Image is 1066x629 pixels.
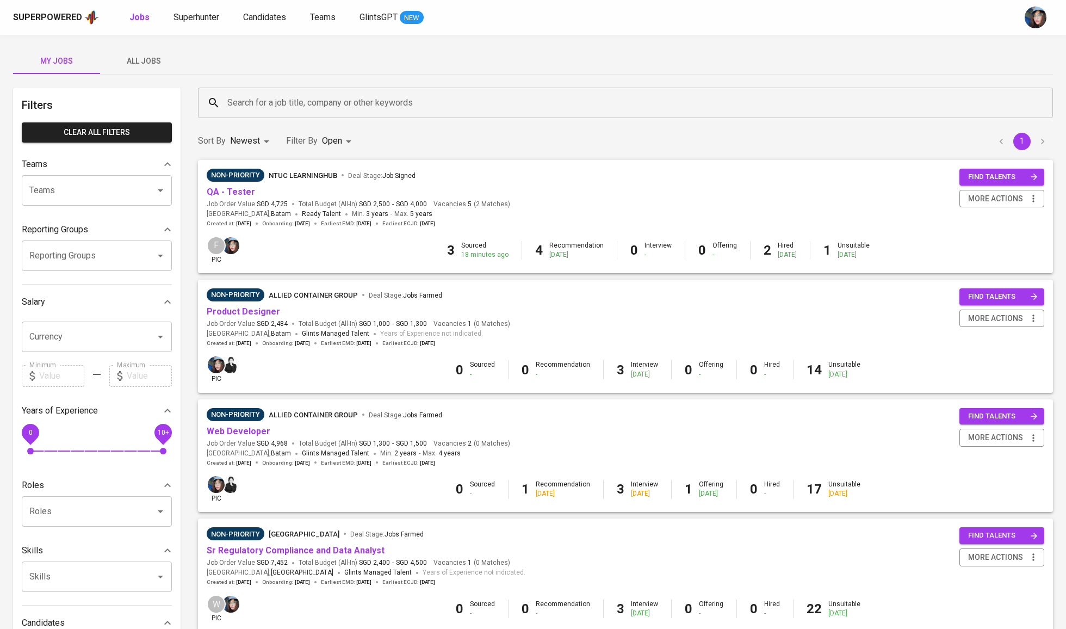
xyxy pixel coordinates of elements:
button: find talents [959,527,1044,544]
div: [DATE] [828,609,860,618]
span: Superhunter [173,12,219,22]
div: Pending Client’s Feedback, Sufficient Talents in Pipeline [207,408,264,421]
b: 14 [807,362,822,378]
div: - [644,250,672,260]
div: Pending Client’s Feedback [207,288,264,301]
div: Hired [778,241,797,260]
div: Unsuitable [828,600,860,618]
b: 4 [535,243,543,258]
button: page 1 [1013,133,1031,150]
button: Open [153,504,168,519]
div: - [764,609,780,618]
div: pic [207,236,226,264]
div: - [712,250,737,260]
span: Onboarding : [262,340,310,347]
b: 0 [522,362,529,378]
div: - [536,370,590,379]
div: Recommendation [536,600,590,618]
span: GlintsGPT [360,12,398,22]
span: SGD 7,452 [257,558,288,568]
div: Sourced [461,241,509,260]
a: Web Developer [207,426,270,436]
div: Open [322,131,355,151]
div: [DATE] [778,250,797,260]
a: GlintsGPT NEW [360,11,424,24]
span: Vacancies ( 0 Matches ) [433,558,510,568]
span: - [392,558,394,568]
div: [DATE] [549,250,604,260]
span: [DATE] [295,220,310,227]
p: Skills [22,544,43,557]
span: 1 [466,558,472,568]
span: [GEOGRAPHIC_DATA] , [207,448,291,459]
span: 1 [466,319,472,329]
span: Jobs Farmed [385,531,424,538]
button: more actions [959,310,1044,328]
span: Deal Stage : [369,411,442,419]
div: Recommendation [549,241,604,260]
div: [DATE] [631,489,658,498]
span: Min. [352,210,388,218]
span: Teams [310,12,336,22]
span: Created at : [207,220,251,227]
h6: Filters [22,96,172,114]
span: Ready Talent [302,210,341,218]
div: Salary [22,291,172,313]
p: Roles [22,479,44,492]
a: Jobs [129,11,152,24]
span: 3 years [366,210,388,218]
a: Superpoweredapp logo [13,9,99,26]
div: Hired [764,360,780,379]
span: [DATE] [356,578,371,586]
span: - [392,439,394,448]
p: Salary [22,295,45,309]
button: Open [153,329,168,344]
span: Non-Priority [207,289,264,300]
span: SGD 2,400 [359,558,390,568]
div: - [470,370,495,379]
a: QA - Tester [207,187,255,197]
button: Clear All filters [22,122,172,143]
b: 0 [522,601,529,616]
p: Filter By [286,134,318,147]
b: 0 [456,362,463,378]
div: Interview [631,600,658,618]
img: diazagista@glints.com [208,476,225,493]
div: - [470,609,495,618]
span: Vacancies ( 0 Matches ) [433,439,510,448]
div: Sourced [470,480,495,498]
span: SGD 2,484 [257,319,288,329]
span: Total Budget (All-In) [299,558,427,568]
span: Earliest ECJD : [382,578,435,586]
span: [DATE] [236,340,251,347]
span: [DATE] [295,578,310,586]
b: 1 [522,482,529,497]
span: Glints Managed Talent [302,330,369,337]
div: - [699,370,723,379]
img: diazagista@glints.com [208,356,225,373]
span: Job Order Value [207,558,288,568]
span: Deal Stage : [350,531,424,538]
span: 4 years [438,449,461,457]
div: Sufficient Talents in Pipeline [207,527,264,540]
span: SGD 4,000 [396,200,427,209]
div: - [470,489,495,498]
img: medwi@glints.com [222,356,239,373]
div: Newest [230,131,273,151]
span: [DATE] [420,220,435,227]
button: find talents [959,288,1044,305]
span: Batam [271,448,291,459]
div: Reporting Groups [22,219,172,240]
span: SGD 4,500 [396,558,427,568]
b: 0 [750,482,758,497]
span: SGD 4,968 [257,439,288,448]
span: NTUC LearningHub [269,171,337,180]
span: find talents [968,291,1038,303]
div: Roles [22,474,172,496]
span: Onboarding : [262,459,310,467]
div: W [207,595,226,614]
div: Offering [699,480,723,498]
span: Min. [380,449,417,457]
p: Reporting Groups [22,223,88,236]
span: Vacancies ( 0 Matches ) [433,319,510,329]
